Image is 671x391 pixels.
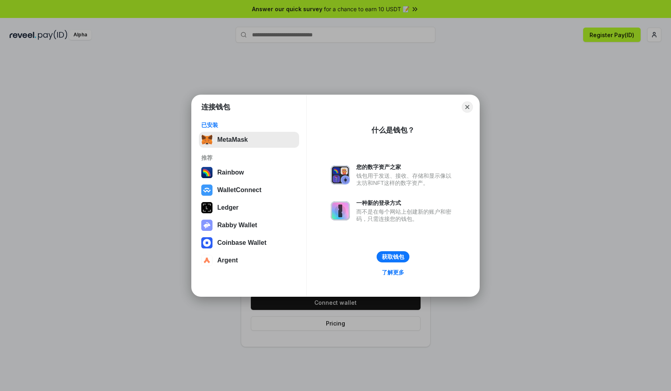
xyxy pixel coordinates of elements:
[201,185,212,196] img: svg+xml,%3Csvg%20width%3D%2228%22%20height%3D%2228%22%20viewBox%3D%220%200%2028%2028%22%20fill%3D...
[377,267,409,278] a: 了解更多
[356,172,455,187] div: 钱包用于发送、接收、存储和显示像以太坊和NFT这样的数字资产。
[331,165,350,185] img: svg+xml,%3Csvg%20xmlns%3D%22http%3A%2F%2Fwww.w3.org%2F2000%2Fsvg%22%20fill%3D%22none%22%20viewBox...
[217,169,244,176] div: Rainbow
[199,200,299,216] button: Ledger
[377,251,409,262] button: 获取钱包
[201,154,297,161] div: 推荐
[462,101,473,113] button: Close
[199,217,299,233] button: Rabby Wallet
[199,132,299,148] button: MetaMask
[217,222,257,229] div: Rabby Wallet
[356,199,455,206] div: 一种新的登录方式
[199,252,299,268] button: Argent
[382,253,404,260] div: 获取钱包
[201,167,212,178] img: svg+xml,%3Csvg%20width%3D%22120%22%20height%3D%22120%22%20viewBox%3D%220%200%20120%20120%22%20fil...
[201,220,212,231] img: svg+xml,%3Csvg%20xmlns%3D%22http%3A%2F%2Fwww.w3.org%2F2000%2Fsvg%22%20fill%3D%22none%22%20viewBox...
[217,257,238,264] div: Argent
[199,182,299,198] button: WalletConnect
[201,134,212,145] img: svg+xml,%3Csvg%20fill%3D%22none%22%20height%3D%2233%22%20viewBox%3D%220%200%2035%2033%22%20width%...
[199,235,299,251] button: Coinbase Wallet
[382,269,404,276] div: 了解更多
[199,165,299,181] button: Rainbow
[356,208,455,222] div: 而不是在每个网站上创建新的账户和密码，只需连接您的钱包。
[217,204,238,211] div: Ledger
[201,102,230,112] h1: 连接钱包
[201,202,212,213] img: svg+xml,%3Csvg%20xmlns%3D%22http%3A%2F%2Fwww.w3.org%2F2000%2Fsvg%22%20width%3D%2228%22%20height%3...
[217,187,262,194] div: WalletConnect
[217,136,248,143] div: MetaMask
[201,255,212,266] img: svg+xml,%3Csvg%20width%3D%2228%22%20height%3D%2228%22%20viewBox%3D%220%200%2028%2028%22%20fill%3D...
[217,239,266,246] div: Coinbase Wallet
[356,163,455,171] div: 您的数字资产之家
[201,121,297,129] div: 已安装
[201,237,212,248] img: svg+xml,%3Csvg%20width%3D%2228%22%20height%3D%2228%22%20viewBox%3D%220%200%2028%2028%22%20fill%3D...
[331,201,350,220] img: svg+xml,%3Csvg%20xmlns%3D%22http%3A%2F%2Fwww.w3.org%2F2000%2Fsvg%22%20fill%3D%22none%22%20viewBox...
[371,125,415,135] div: 什么是钱包？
